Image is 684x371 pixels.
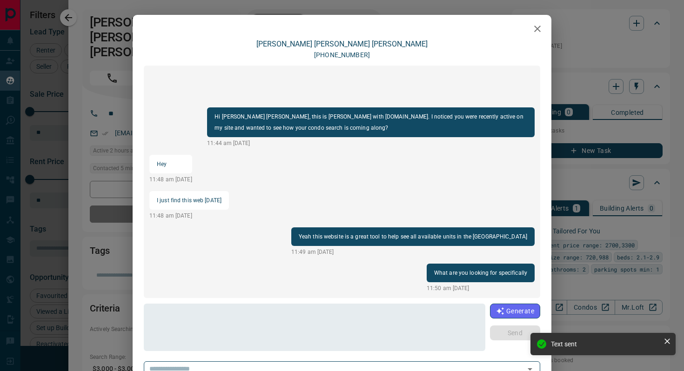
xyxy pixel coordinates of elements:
[434,267,527,278] p: What are you looking for specifically
[256,40,428,48] a: [PERSON_NAME] [PERSON_NAME] [PERSON_NAME]
[490,304,540,318] button: Generate
[215,111,527,133] p: Hi [PERSON_NAME] [PERSON_NAME], this is [PERSON_NAME] with [DOMAIN_NAME]. I noticed you were rece...
[157,195,221,206] p: I just find this web [DATE]
[149,212,229,220] p: 11:48 am [DATE]
[551,340,660,348] div: Text sent
[207,139,535,147] p: 11:44 am [DATE]
[299,231,527,242] p: Yeah this website is a great tool to help see all available units in the [GEOGRAPHIC_DATA]
[291,248,535,256] p: 11:49 am [DATE]
[157,159,185,170] p: Hey
[149,175,192,184] p: 11:48 am [DATE]
[314,50,370,60] p: [PHONE_NUMBER]
[427,284,535,292] p: 11:50 am [DATE]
